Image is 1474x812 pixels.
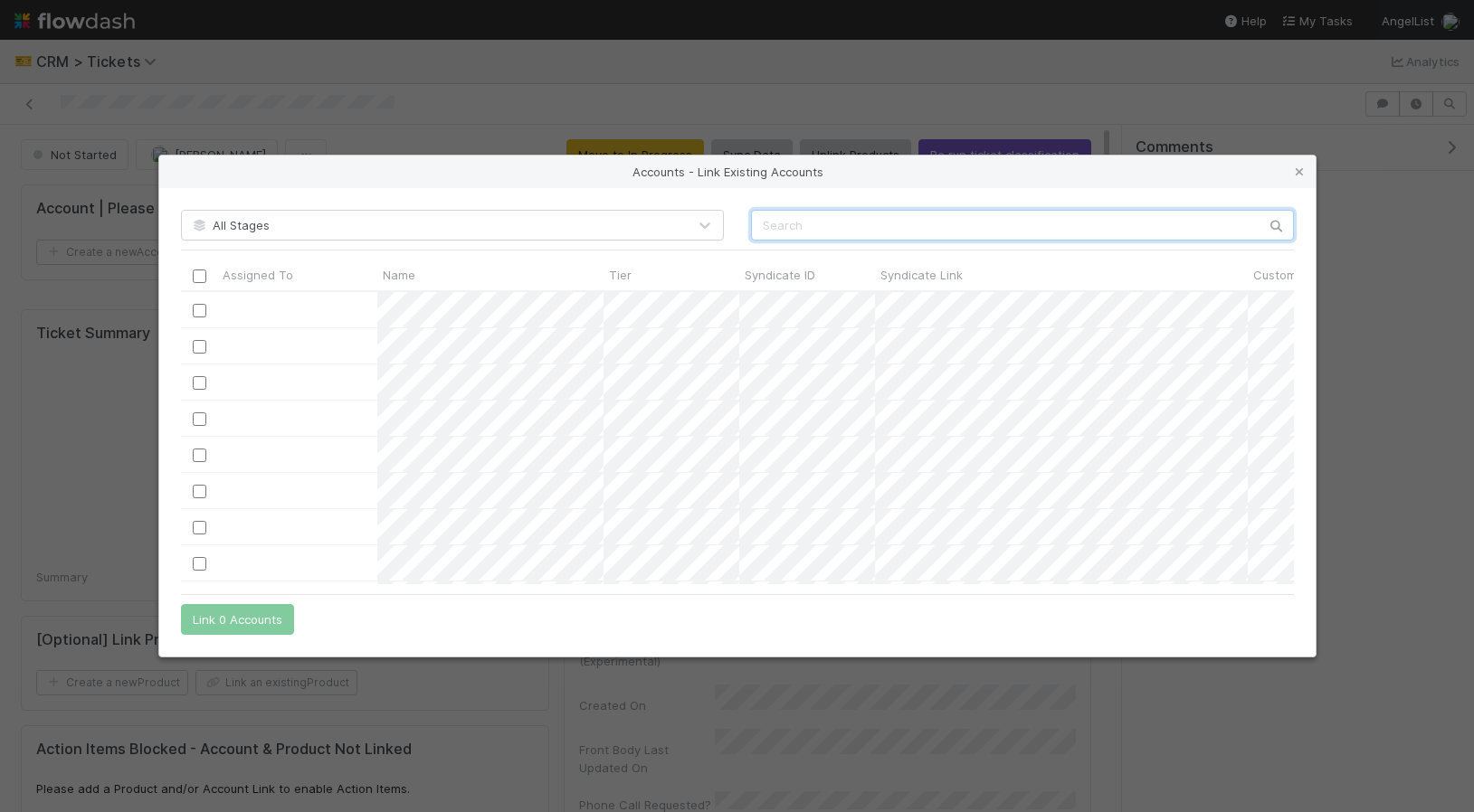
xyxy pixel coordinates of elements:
input: Toggle Row Selected [192,411,205,425]
input: Toggle Row Selected [192,448,205,461]
input: Toggle Row Selected [192,520,205,533]
span: All Stages [191,218,270,232]
span: Name [383,266,415,284]
input: Toggle Row Selected [192,303,205,316]
input: Toggle Row Selected [192,484,205,497]
span: Syndicate ID [745,266,815,284]
span: Customer Name [1253,266,1345,284]
span: Assigned To [223,266,293,284]
div: Accounts - Link Existing Accounts [159,156,1316,188]
span: Tier [609,266,632,284]
input: Toggle All Rows Selected [193,269,206,283]
button: Link 0 Accounts [181,604,294,635]
input: Toggle Row Selected [192,375,205,389]
input: Toggle Row Selected [192,556,205,570]
input: Toggle Row Selected [192,339,205,353]
span: Syndicate Link [880,266,963,284]
input: Search [751,210,1294,241]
